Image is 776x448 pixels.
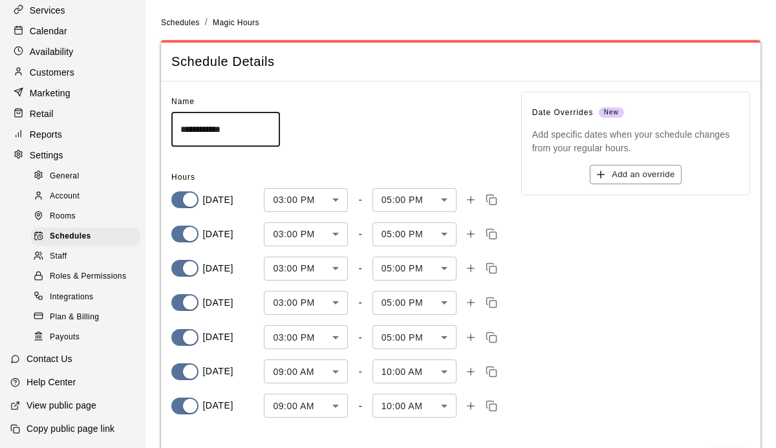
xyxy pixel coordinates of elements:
[462,225,480,243] button: Add time slot
[31,267,145,287] a: Roles & Permissions
[50,250,67,263] span: Staff
[532,103,739,123] span: Date Overrides
[10,63,135,82] a: Customers
[599,104,624,122] span: New
[462,328,480,347] button: Add time slot
[532,128,739,154] p: Add specific dates when your schedule changes from your regular hours.
[462,191,480,209] button: Add time slot
[358,366,361,378] div: -
[30,4,65,17] p: Services
[372,222,457,246] div: 05:00 PM
[482,259,501,277] button: Copy time
[50,331,80,344] span: Payouts
[462,293,480,312] button: Add time slot
[161,18,200,27] span: Schedules
[372,291,457,315] div: 05:00 PM
[482,191,501,209] button: Copy time
[202,193,233,207] p: [DATE]
[10,42,135,61] a: Availability
[31,248,140,266] div: Staff
[31,167,140,186] div: General
[31,288,140,306] div: Integrations
[202,365,233,378] p: [DATE]
[264,291,348,315] div: 03:00 PM
[202,262,233,275] p: [DATE]
[31,207,145,227] a: Rooms
[462,397,480,415] button: Add time slot
[30,128,62,141] p: Reports
[171,173,195,182] span: Hours
[31,227,145,247] a: Schedules
[213,18,259,27] span: Magic Hours
[482,293,501,312] button: Copy time
[10,145,135,165] a: Settings
[30,45,74,58] p: Availability
[358,297,361,308] div: -
[372,257,457,281] div: 05:00 PM
[264,222,348,246] div: 03:00 PM
[202,330,233,344] p: [DATE]
[27,399,96,412] p: View public page
[358,332,361,343] div: -
[202,296,233,310] p: [DATE]
[462,363,480,381] button: Add time slot
[10,125,135,144] a: Reports
[482,328,501,347] button: Copy time
[50,311,99,324] span: Plan & Billing
[31,287,145,307] a: Integrations
[50,291,94,304] span: Integrations
[31,268,140,286] div: Roles & Permissions
[202,399,233,412] p: [DATE]
[358,228,361,240] div: -
[10,104,135,123] a: Retail
[27,376,76,389] p: Help Center
[10,1,135,20] a: Services
[372,188,457,212] div: 05:00 PM
[264,188,348,212] div: 03:00 PM
[31,308,140,326] div: Plan & Billing
[50,170,80,183] span: General
[264,394,348,418] div: 09:00 AM
[50,230,91,243] span: Schedules
[358,194,361,206] div: -
[27,352,72,365] p: Contact Us
[482,225,501,243] button: Copy time
[264,257,348,281] div: 03:00 PM
[10,21,135,41] a: Calendar
[372,325,457,349] div: 05:00 PM
[30,87,70,100] p: Marketing
[482,363,501,381] button: Copy time
[27,422,114,435] p: Copy public page link
[30,25,67,37] p: Calendar
[31,228,140,246] div: Schedules
[30,149,63,162] p: Settings
[171,97,195,106] span: Name
[372,394,457,418] div: 10:00 AM
[264,325,348,349] div: 03:00 PM
[30,66,74,79] p: Customers
[264,359,348,383] div: 09:00 AM
[31,186,145,206] a: Account
[50,270,126,283] span: Roles & Permissions
[31,327,145,347] a: Payouts
[10,83,135,103] a: Marketing
[31,307,145,327] a: Plan & Billing
[462,259,480,277] button: Add time slot
[590,165,681,185] button: Add an override
[372,359,457,383] div: 10:00 AM
[358,400,361,412] div: -
[31,208,140,226] div: Rooms
[30,107,54,120] p: Retail
[31,328,140,347] div: Payouts
[31,166,145,186] a: General
[482,397,501,415] button: Copy time
[358,262,361,274] div: -
[50,210,76,223] span: Rooms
